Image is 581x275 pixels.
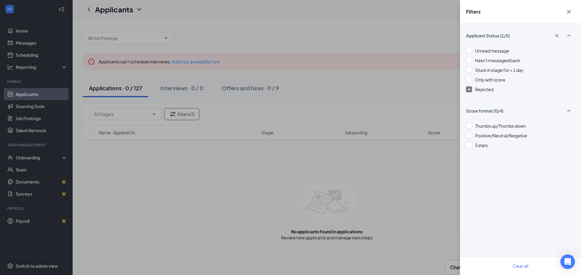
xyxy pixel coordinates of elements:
span: Hasn't messaged back [475,58,520,63]
span: Stuck in stage for > 1 day [475,67,524,73]
img: checkbox [468,88,471,91]
svg: SmallChevronUp [565,32,573,39]
span: Unread message [475,48,509,53]
button: Clear all [505,260,536,272]
button: Cross [551,30,563,41]
button: SmallChevronUp [563,30,575,41]
span: Applicant Status (1/5) [466,33,510,39]
span: Rejected [475,87,494,92]
h5: Filters [466,8,481,15]
span: Thumbs up/Thumbs down [475,123,526,129]
span: 5 stars [475,142,488,148]
span: Only with score [475,77,505,82]
svg: Cross [554,33,560,39]
span: Positive/Neutral/Negative [475,133,527,138]
svg: SmallChevronUp [565,107,573,114]
svg: Cross [565,8,573,15]
button: SmallChevronUp [563,105,575,117]
span: Score format (0/4) [466,108,504,114]
button: Cross [563,6,575,18]
div: Open Intercom Messenger [560,254,575,269]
